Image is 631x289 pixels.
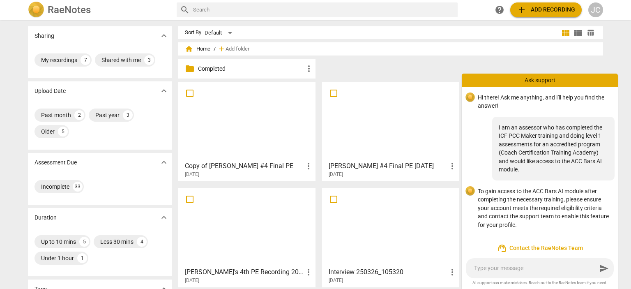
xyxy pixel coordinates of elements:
span: table_chart [587,29,594,37]
p: Sharing [35,32,54,40]
div: 4 [137,237,147,247]
p: Completed [198,65,304,73]
h3: Copy of Brett Horton #4 Final PE [185,161,304,171]
span: more_vert [447,267,457,277]
span: Add recording [517,5,575,15]
button: JC [588,2,603,17]
div: Past year [95,111,120,119]
button: Tile view [560,27,572,39]
div: Sort By [185,30,201,36]
span: add [217,45,226,53]
div: 5 [79,237,89,247]
span: expand_more [159,157,169,167]
div: Up to 10 mins [41,238,76,246]
div: 33 [73,182,83,192]
p: Duration [35,213,57,222]
div: 3 [144,55,154,65]
p: Hi there! Ask me anything, and I'll help you find the answer! [478,93,611,110]
span: help [495,5,504,15]
button: Contact the RaeNotes Team [462,240,618,257]
div: 2 [74,110,84,120]
button: List view [572,27,584,39]
p: Assessment Due [35,158,77,167]
div: My recordings [41,56,77,64]
span: expand_more [159,213,169,222]
span: folder [185,64,195,74]
span: view_list [573,28,583,38]
div: 7 [81,55,90,65]
h3: Hyacinth's 4th PE Recording 2019 Core [185,267,304,277]
span: Contact the RaeNotes Team [468,243,611,253]
button: Upload [510,2,582,17]
div: 1 [77,253,87,263]
div: Less 30 mins [100,238,134,246]
button: Table view [584,27,596,39]
img: 07265d9b138777cce26606498f17c26b.svg [465,92,475,102]
span: Home [185,45,210,53]
p: Upload Date [35,87,66,95]
span: / [214,46,216,52]
span: more_vert [304,64,314,74]
span: send [599,264,609,273]
span: view_module [561,28,571,38]
input: Search [193,3,454,16]
span: [DATE] [185,171,199,178]
div: Past month [41,111,71,119]
span: more_vert [447,161,457,171]
div: Under 1 hour [41,254,74,262]
a: [PERSON_NAME] #4 Final PE [DATE][DATE] [325,85,456,178]
div: I am an assessor who has completed the ICF PCC Maker training and doing level 1 assessments for a... [492,117,615,180]
button: Show more [158,85,170,97]
button: Show more [158,211,170,224]
a: Copy of [PERSON_NAME] #4 Final PE[DATE] [181,85,313,178]
button: Send [596,261,611,276]
img: 07265d9b138777cce26606498f17c26b.svg [465,186,475,196]
span: add [517,5,527,15]
p: To gain access to the ACC Bars AI module after completing the necessary training, please ensure y... [478,187,611,229]
a: Help [492,2,507,17]
span: search [180,5,190,15]
span: support_agent [497,243,507,253]
span: [DATE] [185,277,199,284]
span: more_vert [304,267,313,277]
div: Older [41,127,55,136]
div: 5 [58,127,68,136]
span: Add folder [226,46,249,52]
span: [DATE] [329,171,343,178]
button: Show more [158,30,170,42]
div: Default [205,26,235,39]
span: expand_more [159,31,169,41]
span: more_vert [304,161,313,171]
button: Show more [158,156,170,169]
a: LogoRaeNotes [28,2,170,18]
span: home [185,45,193,53]
span: expand_more [159,86,169,96]
div: Ask support [462,74,618,87]
img: Logo [28,2,44,18]
h2: RaeNotes [48,4,91,16]
h3: Brett Horton #4 Final PE 9-29-2025 [329,161,447,171]
div: Incomplete [41,183,69,191]
a: Interview 250326_105320[DATE] [325,191,456,284]
span: AI support can make mistakes. Reach out to the RaeNotes team if you need. [468,280,611,286]
a: [PERSON_NAME]'s 4th PE Recording 2019 Core[DATE] [181,191,313,284]
h3: Interview 250326_105320 [329,267,447,277]
div: Shared with me [101,56,141,64]
div: 3 [123,110,133,120]
span: [DATE] [329,277,343,284]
